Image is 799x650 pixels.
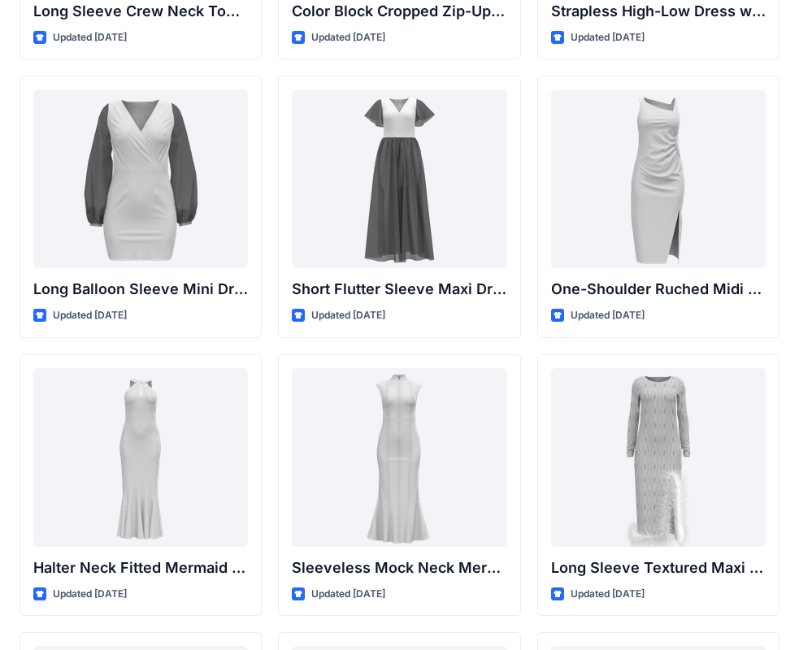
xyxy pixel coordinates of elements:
a: Halter Neck Fitted Mermaid Gown with Keyhole Detail [33,368,248,547]
a: Short Flutter Sleeve Maxi Dress with Contrast Bodice and Sheer Overlay [292,89,506,268]
p: One-Shoulder Ruched Midi Dress with Slit [551,278,766,301]
p: Long Sleeve Textured Maxi Dress with Feather Hem [551,557,766,579]
p: Updated [DATE] [571,307,645,324]
p: Halter Neck Fitted Mermaid Gown with Keyhole Detail [33,557,248,579]
a: Long Balloon Sleeve Mini Dress with Wrap Bodice [33,89,248,268]
p: Updated [DATE] [53,29,127,46]
p: Updated [DATE] [571,29,645,46]
p: Sleeveless Mock Neck Mermaid Gown [292,557,506,579]
p: Updated [DATE] [53,307,127,324]
p: Updated [DATE] [311,307,385,324]
a: Sleeveless Mock Neck Mermaid Gown [292,368,506,547]
a: Long Sleeve Textured Maxi Dress with Feather Hem [551,368,766,547]
a: One-Shoulder Ruched Midi Dress with Slit [551,89,766,268]
p: Updated [DATE] [311,29,385,46]
p: Long Balloon Sleeve Mini Dress with Wrap Bodice [33,278,248,301]
p: Short Flutter Sleeve Maxi Dress with Contrast [PERSON_NAME] and [PERSON_NAME] [292,278,506,301]
p: Updated [DATE] [53,586,127,603]
p: Updated [DATE] [311,586,385,603]
p: Updated [DATE] [571,586,645,603]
